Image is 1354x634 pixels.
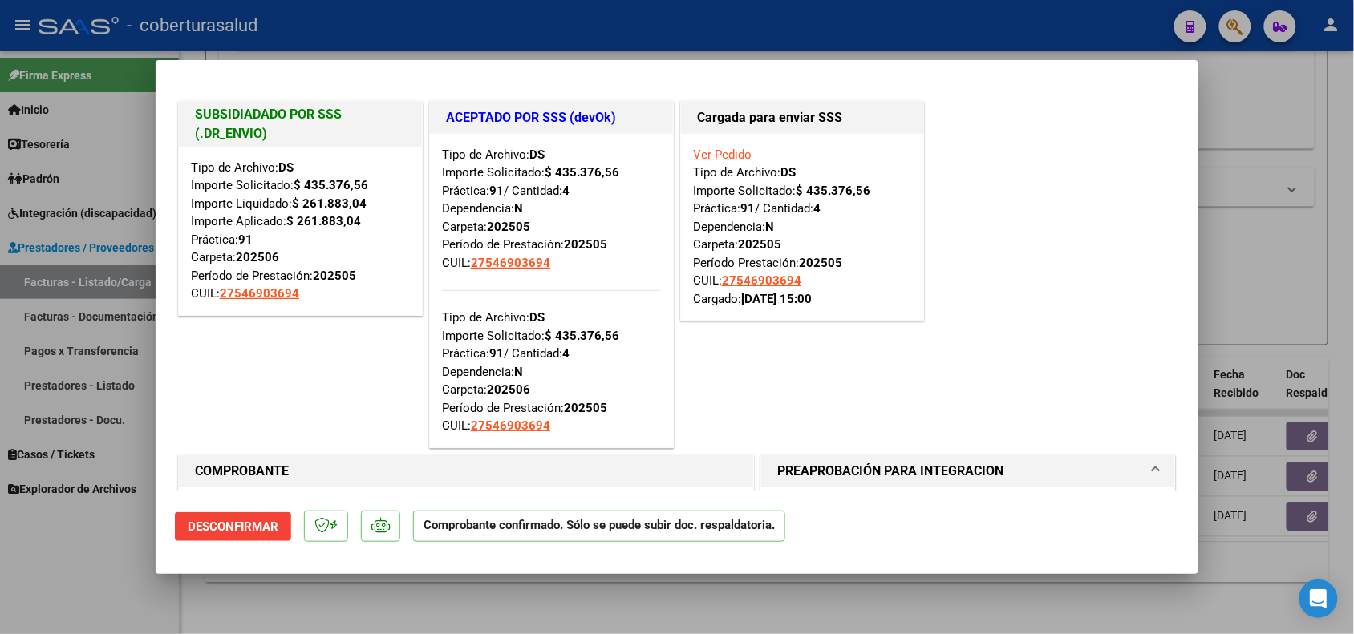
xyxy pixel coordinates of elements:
strong: 91 [740,201,755,216]
strong: 91 [489,346,504,361]
span: 27546903694 [471,256,550,270]
strong: 4 [562,346,570,361]
strong: DS [278,160,294,175]
strong: 202505 [564,237,607,252]
strong: 91 [238,232,253,247]
strong: [DATE] 15:00 [741,292,812,306]
strong: 202506 [236,250,279,265]
div: Tipo de Archivo: Importe Solicitado: Práctica: / Cantidad: Dependencia: Carpeta: Período de Prest... [442,146,661,273]
strong: N [514,201,523,216]
strong: 202506 [487,382,530,397]
strong: N [514,365,523,379]
strong: 202505 [738,237,781,252]
div: Open Intercom Messenger [1299,579,1338,618]
strong: 202505 [487,220,530,234]
strong: 202505 [564,401,607,415]
div: Tipo de Archivo: Importe Solicitado: Práctica: / Cantidad: Dependencia: Carpeta: Período Prestaci... [693,146,912,309]
span: 27546903694 [220,286,299,301]
h1: SUBSIDIADADO POR SSS (.DR_ENVIO) [195,105,406,143]
mat-expansion-panel-header: PREAPROBACIÓN PARA INTEGRACION [761,455,1175,487]
h1: PREAPROBACIÓN PARA INTEGRACION [777,462,1003,481]
strong: N [765,220,774,234]
a: Ver Pedido [693,147,752,162]
button: Desconfirmar [175,512,291,541]
strong: DS [780,165,796,180]
strong: $ 435.376,56 [545,329,619,343]
p: Comprobante confirmado. Sólo se puede subir doc. respaldatoria. [413,511,785,542]
strong: 4 [813,201,821,216]
span: 27546903694 [722,273,801,288]
strong: $ 261.883,04 [286,214,361,228]
span: Desconfirmar [188,519,278,534]
strong: 202505 [313,269,356,283]
strong: $ 435.376,56 [796,184,870,198]
strong: 4 [562,184,570,198]
div: Tipo de Archivo: Importe Solicitado: Práctica: / Cantidad: Dependencia: Carpeta: Período de Prest... [442,272,661,435]
span: 27546903694 [471,418,550,433]
h1: ACEPTADO POR SSS (devOk) [446,108,657,127]
strong: 91 [489,184,504,198]
strong: DS [529,310,545,325]
div: Tipo de Archivo: Importe Solicitado: Importe Liquidado: Importe Aplicado: Práctica: Carpeta: Perí... [191,159,410,303]
h1: Cargada para enviar SSS [697,108,908,127]
strong: 202505 [799,256,842,270]
strong: COMPROBANTE [195,463,289,479]
strong: DS [529,147,545,162]
strong: $ 261.883,04 [292,196,367,211]
strong: $ 435.376,56 [545,165,619,180]
strong: $ 435.376,56 [294,178,368,192]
